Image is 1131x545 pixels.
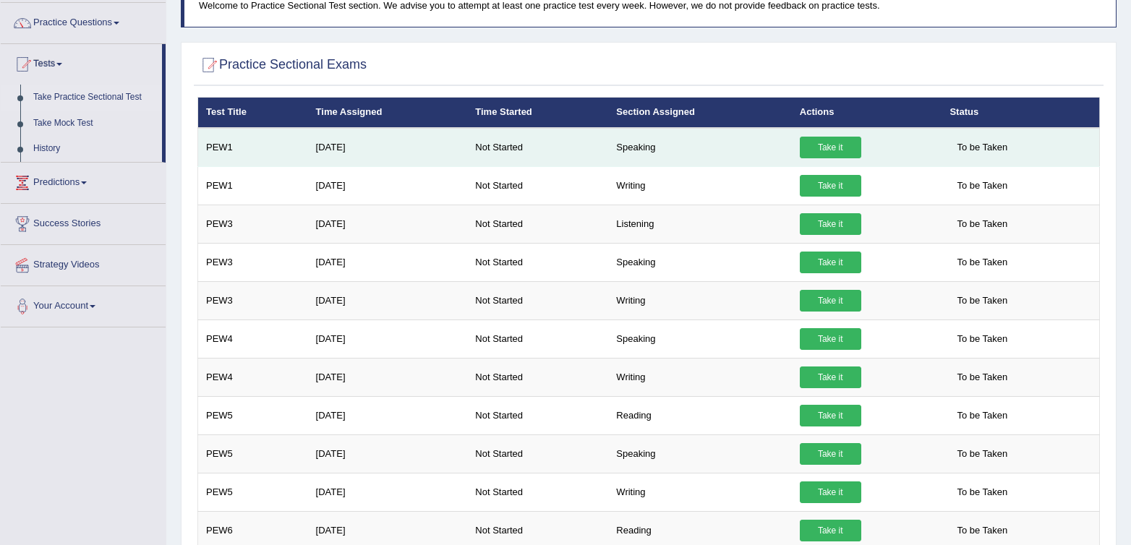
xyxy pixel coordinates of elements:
td: PEW5 [198,434,308,473]
a: Strategy Videos [1,245,166,281]
th: Section Assigned [608,98,791,128]
a: Practice Questions [1,3,166,39]
a: History [27,136,162,162]
a: Take Practice Sectional Test [27,85,162,111]
a: Predictions [1,163,166,199]
th: Test Title [198,98,308,128]
td: Reading [608,396,791,434]
td: PEW3 [198,281,308,319]
td: Speaking [608,434,791,473]
td: Not Started [467,473,608,511]
td: Speaking [608,128,791,167]
td: PEW5 [198,473,308,511]
td: Speaking [608,243,791,281]
td: Writing [608,281,791,319]
th: Time Started [467,98,608,128]
td: Not Started [467,319,608,358]
td: Not Started [467,358,608,396]
th: Status [942,98,1099,128]
td: PEW5 [198,396,308,434]
td: PEW3 [198,243,308,281]
span: To be Taken [949,443,1015,465]
td: PEW4 [198,319,308,358]
td: Not Started [467,434,608,473]
td: Listening [608,205,791,243]
td: [DATE] [308,434,468,473]
td: Not Started [467,166,608,205]
a: Take it [800,520,861,541]
td: Not Started [467,281,608,319]
td: [DATE] [308,243,468,281]
a: Tests [1,44,162,80]
td: [DATE] [308,473,468,511]
span: To be Taken [949,252,1015,273]
a: Take it [800,405,861,426]
a: Take it [800,290,861,312]
td: Writing [608,358,791,396]
td: PEW1 [198,128,308,167]
td: Not Started [467,128,608,167]
h2: Practice Sectional Exams [197,54,367,76]
td: [DATE] [308,281,468,319]
a: Take it [800,443,861,465]
td: [DATE] [308,396,468,434]
a: Take it [800,328,861,350]
a: Take it [800,366,861,388]
a: Take it [800,252,861,273]
td: Not Started [467,243,608,281]
a: Your Account [1,286,166,322]
span: To be Taken [949,405,1015,426]
a: Take it [800,137,861,158]
td: [DATE] [308,166,468,205]
td: PEW1 [198,166,308,205]
td: [DATE] [308,128,468,167]
span: To be Taken [949,366,1015,388]
a: Take it [800,213,861,235]
span: To be Taken [949,175,1015,197]
span: To be Taken [949,328,1015,350]
td: Not Started [467,396,608,434]
span: To be Taken [949,520,1015,541]
span: To be Taken [949,137,1015,158]
td: [DATE] [308,319,468,358]
td: [DATE] [308,205,468,243]
span: To be Taken [949,290,1015,312]
span: To be Taken [949,481,1015,503]
a: Take it [800,175,861,197]
th: Time Assigned [308,98,468,128]
span: To be Taken [949,213,1015,235]
td: [DATE] [308,358,468,396]
td: Writing [608,166,791,205]
td: Writing [608,473,791,511]
a: Take Mock Test [27,111,162,137]
td: Speaking [608,319,791,358]
a: Success Stories [1,204,166,240]
a: Take it [800,481,861,503]
td: Not Started [467,205,608,243]
td: PEW3 [198,205,308,243]
th: Actions [792,98,942,128]
td: PEW4 [198,358,308,396]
